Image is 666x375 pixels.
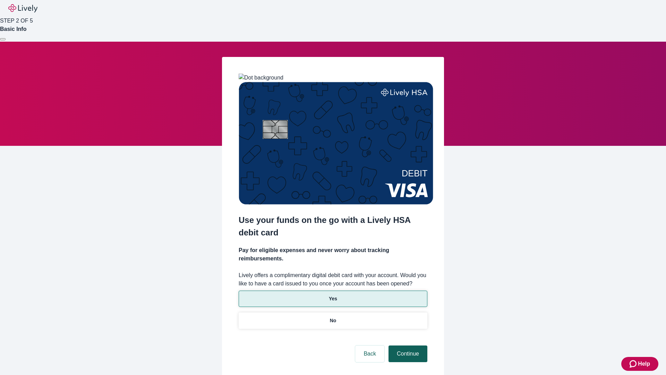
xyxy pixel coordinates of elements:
[239,312,427,329] button: No
[638,360,650,368] span: Help
[330,317,336,324] p: No
[8,4,37,12] img: Lively
[388,345,427,362] button: Continue
[329,295,337,302] p: Yes
[239,246,427,263] h4: Pay for eligible expenses and never worry about tracking reimbursements.
[621,357,658,371] button: Zendesk support iconHelp
[630,360,638,368] svg: Zendesk support icon
[239,82,433,205] img: Debit card
[239,271,427,288] label: Lively offers a complimentary digital debit card with your account. Would you like to have a card...
[239,291,427,307] button: Yes
[239,214,427,239] h2: Use your funds on the go with a Lively HSA debit card
[355,345,384,362] button: Back
[239,74,283,82] img: Dot background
